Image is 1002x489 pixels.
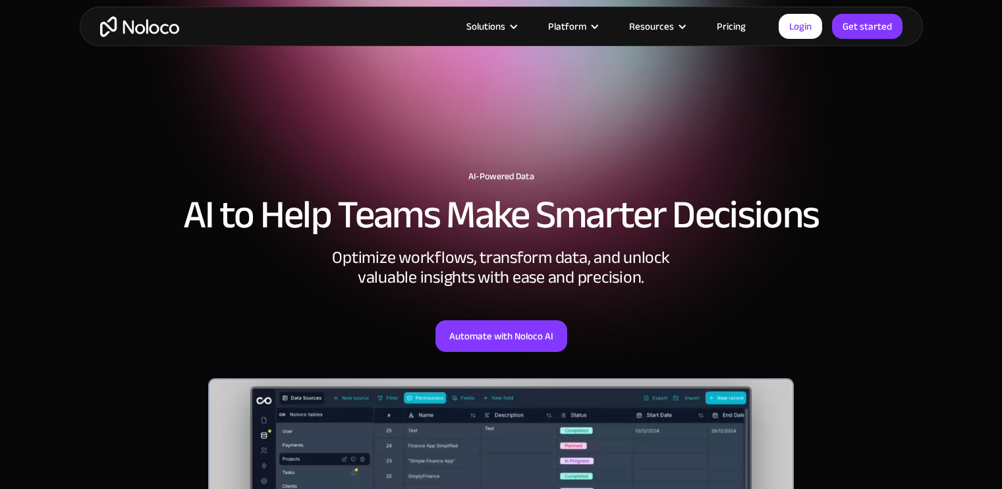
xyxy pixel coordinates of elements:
[304,248,699,287] div: Optimize workflows, transform data, and unlock valuable insights with ease and precision.
[435,320,567,352] a: Automate with Noloco AI
[832,14,903,39] a: Get started
[548,18,586,35] div: Platform
[466,18,505,35] div: Solutions
[613,18,700,35] div: Resources
[779,14,822,39] a: Login
[93,195,910,235] h2: AI to Help Teams Make Smarter Decisions
[100,16,179,37] a: home
[93,171,910,182] h1: AI-Powered Data
[629,18,674,35] div: Resources
[700,18,762,35] a: Pricing
[450,18,532,35] div: Solutions
[532,18,613,35] div: Platform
